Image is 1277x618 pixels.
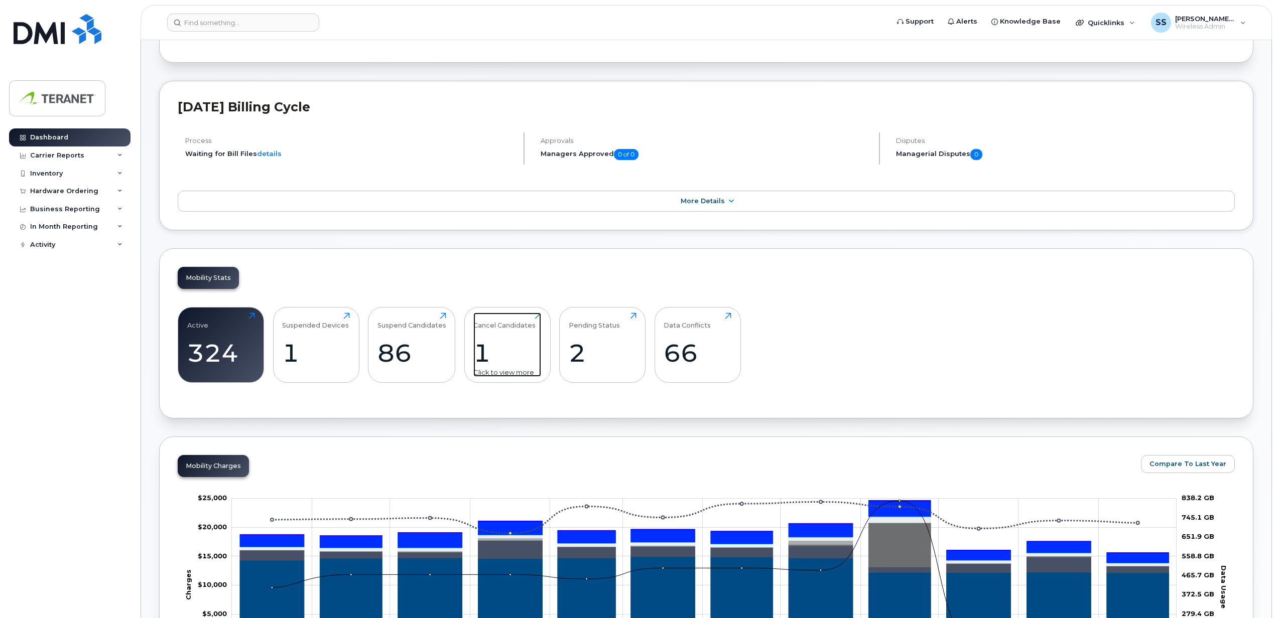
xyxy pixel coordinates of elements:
[185,137,515,144] h4: Process
[1141,455,1235,473] button: Compare To Last Year
[1182,551,1214,559] tspan: 558.8 GB
[1182,609,1214,617] tspan: 279.4 GB
[377,313,446,329] div: Suspend Candidates
[614,149,638,160] span: 0 of 0
[282,313,349,329] div: Suspended Devices
[664,313,711,329] div: Data Conflicts
[541,149,870,160] h5: Managers Approved
[1088,19,1124,27] span: Quicklinks
[896,149,1235,160] h5: Managerial Disputes
[198,580,227,588] g: $0
[473,313,536,329] div: Cancel Candidates
[984,12,1068,32] a: Knowledge Base
[473,313,541,377] a: Cancel Candidates1Click to view more
[240,501,1169,563] g: HST
[1175,23,1235,31] span: Wireless Admin
[664,313,731,377] a: Data Conflicts66
[240,517,1169,566] g: Features
[282,338,350,368] div: 1
[1182,571,1214,579] tspan: 465.7 GB
[187,313,255,377] a: Active324
[569,313,636,377] a: Pending Status2
[664,338,731,368] div: 66
[1144,13,1253,33] div: Shruthi Suresh
[1182,513,1214,521] tspan: 745.1 GB
[198,522,227,530] tspan: $20,000
[1182,532,1214,540] tspan: 651.9 GB
[240,540,1169,573] g: Roaming
[890,12,941,32] a: Support
[1220,565,1228,608] tspan: Data Usage
[569,338,636,368] div: 2
[198,551,227,559] tspan: $15,000
[257,149,282,158] a: details
[1069,13,1142,33] div: Quicklinks
[569,313,620,329] div: Pending Status
[167,14,319,32] input: Find something...
[202,609,227,617] g: $0
[198,580,227,588] tspan: $10,000
[970,149,982,160] span: 0
[1175,15,1235,23] span: [PERSON_NAME] [PERSON_NAME]
[184,569,192,600] tspan: Charges
[377,338,446,368] div: 86
[198,494,227,502] tspan: $25,000
[681,197,725,205] span: More Details
[202,609,227,617] tspan: $5,000
[941,12,984,32] a: Alerts
[1182,590,1214,598] tspan: 372.5 GB
[1150,459,1226,469] span: Compare To Last Year
[896,137,1235,144] h4: Disputes
[282,313,350,377] a: Suspended Devices1
[240,516,1169,563] g: GST
[956,17,977,27] span: Alerts
[1000,17,1061,27] span: Knowledge Base
[1156,17,1167,29] span: SS
[187,313,208,329] div: Active
[906,17,934,27] span: Support
[473,338,541,368] div: 1
[178,99,1235,114] h2: [DATE] Billing Cycle
[240,500,1169,553] g: PST
[198,522,227,530] g: $0
[198,551,227,559] g: $0
[187,338,255,368] div: 324
[185,149,515,159] li: Waiting for Bill Files
[377,313,446,377] a: Suspend Candidates86
[473,368,541,377] div: Click to view more
[198,494,227,502] g: $0
[1182,494,1214,502] tspan: 838.2 GB
[541,137,870,144] h4: Approvals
